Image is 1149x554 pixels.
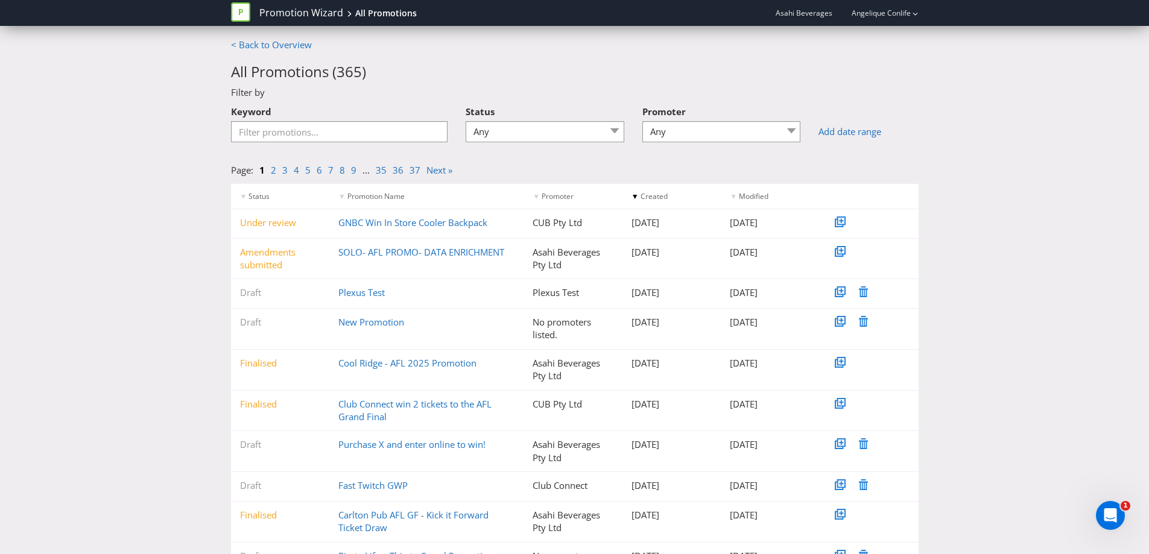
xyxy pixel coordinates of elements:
[542,191,574,201] span: Promoter
[524,316,622,342] div: No promoters listed.
[231,398,330,411] div: Finalised
[338,316,404,328] a: New Promotion
[337,61,362,81] span: 365
[231,509,330,521] div: Finalised
[338,216,487,228] a: GNBC Win In Store Cooler Backpack
[362,61,366,81] span: )
[730,191,737,201] span: ▼
[622,286,721,299] div: [DATE]
[338,286,385,298] a: Plexus Test
[721,246,820,259] div: [DATE]
[347,191,405,201] span: Promotion Name
[622,246,721,259] div: [DATE]
[231,357,330,370] div: Finalised
[818,125,918,138] a: Add date range
[338,479,408,491] a: Fast Twitch GWP
[338,509,489,534] a: Carlton Pub AFL GF - Kick it Forward Ticket Draw
[271,164,276,176] a: 2
[721,509,820,521] div: [DATE]
[231,316,330,329] div: Draft
[231,121,448,142] input: Filter promotions...
[259,6,343,20] a: Promotion Wizard
[524,438,622,464] div: Asahi Beverages Pty Ltd
[231,479,330,492] div: Draft
[231,246,330,272] div: Amendments submitted
[721,438,820,451] div: [DATE]
[524,357,622,383] div: Asahi Beverages Pty Ltd
[248,191,270,201] span: Status
[524,216,622,229] div: CUB Pty Ltd
[231,216,330,229] div: Under review
[351,164,356,176] a: 9
[1096,501,1125,530] iframe: Intercom live chat
[622,509,721,521] div: [DATE]
[340,164,345,176] a: 8
[338,438,486,450] a: Purchase X and enter online to win!
[231,39,312,51] a: < Back to Overview
[410,164,420,176] a: 37
[466,105,495,118] span: Status
[622,357,721,370] div: [DATE]
[355,7,417,19] div: All Promotions
[376,164,387,176] a: 35
[294,164,299,176] a: 4
[362,164,376,177] li: ...
[641,191,668,201] span: Created
[338,246,504,258] a: SOLO- AFL PROMO- DATA ENRICHMENT
[338,191,346,201] span: ▼
[222,86,928,99] div: Filter by
[524,246,622,272] div: Asahi Beverages Pty Ltd
[622,398,721,411] div: [DATE]
[338,357,476,369] a: Cool Ridge - AFL 2025 Promotion
[776,8,832,18] span: Asahi Beverages
[622,479,721,492] div: [DATE]
[240,191,247,201] span: ▼
[622,316,721,329] div: [DATE]
[721,357,820,370] div: [DATE]
[721,398,820,411] div: [DATE]
[721,216,820,229] div: [DATE]
[524,398,622,411] div: CUB Pty Ltd
[721,316,820,329] div: [DATE]
[328,164,334,176] a: 7
[393,164,404,176] a: 36
[631,191,639,201] span: ▼
[317,164,322,176] a: 6
[524,509,622,535] div: Asahi Beverages Pty Ltd
[231,99,271,118] label: Keyword
[524,286,622,299] div: Plexus Test
[1121,501,1130,511] span: 1
[739,191,768,201] span: Modified
[721,479,820,492] div: [DATE]
[524,479,622,492] div: Club Connect
[721,286,820,299] div: [DATE]
[282,164,288,176] a: 3
[642,105,686,118] span: Promoter
[622,438,721,451] div: [DATE]
[338,398,492,423] a: Club Connect win 2 tickets to the AFL Grand Final
[622,216,721,229] div: [DATE]
[231,286,330,299] div: Draft
[840,8,911,18] a: Angelique Conlife
[259,164,265,176] a: 1
[231,164,253,176] span: Page:
[426,164,452,176] a: Next »
[305,164,311,176] a: 5
[533,191,540,201] span: ▼
[231,61,337,81] span: All Promotions (
[231,438,330,451] div: Draft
